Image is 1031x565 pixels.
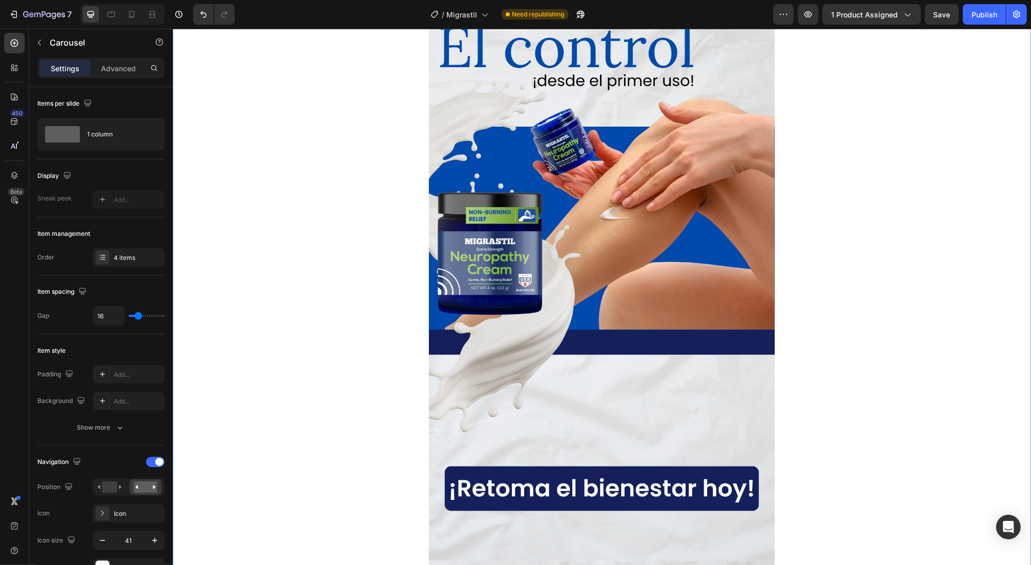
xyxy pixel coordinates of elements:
p: Settings [51,63,79,74]
div: Padding [37,368,75,381]
span: Need republishing [512,10,564,19]
p: Advanced [101,63,136,74]
div: Item spacing [37,285,89,299]
div: Icon [37,509,50,518]
button: Save [925,4,959,25]
iframe: Design area [173,29,1031,565]
div: Icon [114,509,162,518]
div: Sneak peek [37,194,72,203]
div: Add... [114,370,162,379]
p: 7 [67,8,72,21]
button: 1 product assigned [822,4,921,25]
div: Navigation [37,455,83,469]
span: Migrastil [446,9,477,20]
div: Open Intercom Messenger [996,515,1021,539]
div: 1 column [87,123,150,146]
span: / [442,9,444,20]
div: Show more [77,422,125,433]
div: Publish [972,9,997,20]
div: Display [37,169,73,183]
div: 4 items [114,253,162,263]
button: Show more [37,418,164,437]
input: Auto [93,307,124,325]
div: Add... [114,397,162,406]
div: Gap [37,311,49,320]
div: Item management [37,229,90,238]
div: Icon size [37,534,77,548]
div: Items per slide [37,97,94,111]
div: Item style [37,346,66,355]
button: 7 [4,4,76,25]
div: Position [37,480,75,494]
div: Beta [8,188,25,196]
p: Carousel [50,36,137,49]
div: Undo/Redo [193,4,235,25]
div: 450 [10,109,25,117]
div: Order [37,253,54,262]
span: Save [934,10,951,19]
div: Background [37,394,87,408]
button: Publish [963,4,1006,25]
span: 1 product assigned [831,9,898,20]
